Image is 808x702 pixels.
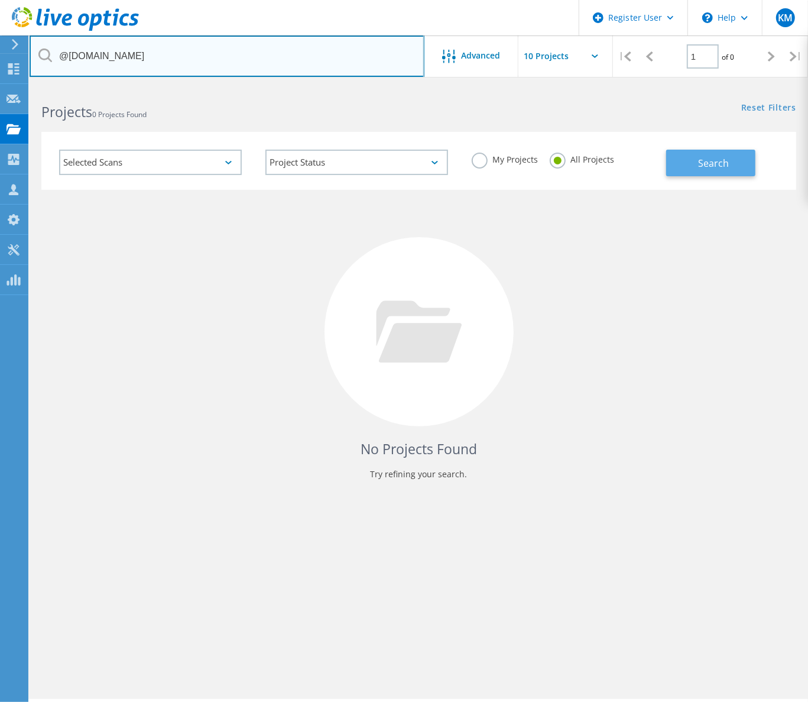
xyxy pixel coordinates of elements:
label: All Projects [550,153,614,164]
div: | [613,35,637,77]
div: Selected Scans [59,150,242,175]
a: Reset Filters [741,103,796,114]
h4: No Projects Found [53,439,784,459]
div: | [784,35,808,77]
span: Search [698,157,729,170]
span: of 0 [722,52,734,62]
div: Project Status [265,150,448,175]
input: Search projects by name, owner, ID, company, etc [30,35,424,77]
label: My Projects [472,153,538,164]
p: Try refining your search. [53,465,784,484]
b: Projects [41,102,92,121]
button: Search [666,150,755,176]
span: Advanced [462,51,501,60]
a: Live Optics Dashboard [12,25,139,33]
svg: \n [702,12,713,23]
span: 0 Projects Found [92,109,147,119]
span: KM [778,13,793,22]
